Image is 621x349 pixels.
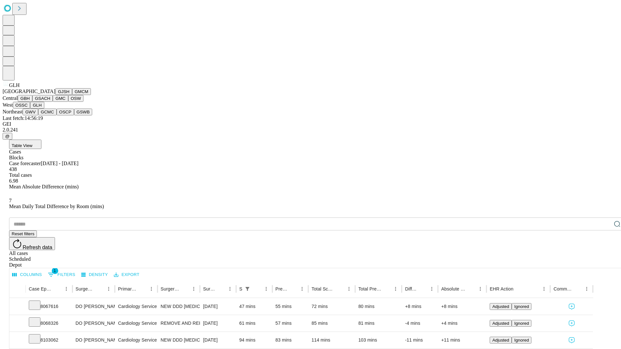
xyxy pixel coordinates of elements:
div: Case Epic Id [29,286,52,291]
div: 55 mins [276,298,305,315]
span: @ [5,134,10,139]
div: DO [PERSON_NAME] [PERSON_NAME] Do [76,332,112,348]
button: OSCP [57,109,74,115]
span: Table View [12,143,32,148]
span: Mean Absolute Difference (mins) [9,184,79,189]
button: OSSC [13,102,30,109]
button: GSWB [74,109,93,115]
div: REMOVE AND REPLACE INTERNAL CARDIAC [MEDICAL_DATA], MULTIPEL LEAD [161,315,197,332]
div: 8067616 [29,298,69,315]
button: GMCM [72,88,91,95]
div: Surgery Name [161,286,180,291]
div: 2.0.241 [3,127,618,133]
span: Total cases [9,172,32,178]
div: [DATE] [203,298,233,315]
button: Expand [13,318,22,329]
button: GLH [30,102,44,109]
button: Reset filters [9,230,37,237]
button: Show filters [243,284,252,293]
div: [DATE] [203,315,233,332]
button: Expand [13,301,22,312]
button: @ [3,133,12,140]
span: Mean Daily Total Difference by Room (mins) [9,204,104,209]
span: GLH [9,82,20,88]
button: Refresh data [9,237,55,250]
div: 61 mins [239,315,269,332]
button: Menu [225,284,234,293]
div: Cardiology Service [118,315,154,332]
div: +8 mins [405,298,435,315]
div: 72 mins [311,298,352,315]
div: Comments [553,286,572,291]
button: Menu [427,284,436,293]
div: NEW DDD [MEDICAL_DATA] GENERATOR ONLY [161,298,197,315]
button: Menu [298,284,307,293]
span: Refresh data [23,245,52,250]
div: 114 mins [311,332,352,348]
button: Density [80,270,110,280]
button: Menu [476,284,485,293]
button: Sort [514,284,523,293]
div: 94 mins [239,332,269,348]
button: Sort [216,284,225,293]
button: Adjusted [490,320,512,327]
div: Surgery Date [203,286,216,291]
div: 1 active filter [243,284,252,293]
div: NEW DDD [MEDICAL_DATA] IMPLANT [161,332,197,348]
span: Adjusted [492,338,509,343]
div: GEI [3,121,618,127]
div: 80 mins [358,298,399,315]
div: Absolute Difference [441,286,466,291]
div: Predicted In Room Duration [276,286,288,291]
span: Last fetch: 14:56:19 [3,115,43,121]
span: Adjusted [492,321,509,326]
div: 57 mins [276,315,305,332]
button: Sort [335,284,344,293]
button: GSACH [32,95,53,102]
div: Total Scheduled Duration [311,286,335,291]
span: Case forecaster [9,161,41,166]
button: Adjusted [490,337,512,344]
button: Ignored [512,320,531,327]
button: Sort [467,284,476,293]
button: GJSH [55,88,72,95]
span: [DATE] - [DATE] [41,161,78,166]
div: DO [PERSON_NAME] [PERSON_NAME] Do [76,298,112,315]
button: Sort [253,284,262,293]
div: [DATE] [203,332,233,348]
button: Sort [180,284,189,293]
div: Primary Service [118,286,137,291]
span: 1 [52,268,58,274]
div: +8 mins [441,298,483,315]
button: Expand [13,335,22,346]
span: Reset filters [12,231,34,236]
span: 6.98 [9,178,18,184]
button: GCMC [38,109,57,115]
button: Ignored [512,303,531,310]
div: -11 mins [405,332,435,348]
div: 83 mins [276,332,305,348]
button: Sort [289,284,298,293]
div: Surgeon Name [76,286,94,291]
button: Sort [95,284,104,293]
button: Menu [539,284,549,293]
button: Menu [147,284,156,293]
button: Show filters [46,270,77,280]
span: 438 [9,166,17,172]
div: EHR Action [490,286,513,291]
button: Menu [262,284,271,293]
button: Menu [104,284,113,293]
span: Central [3,95,18,101]
button: GBH [18,95,32,102]
div: 8103062 [29,332,69,348]
button: Sort [138,284,147,293]
div: Difference [405,286,418,291]
button: GWV [23,109,38,115]
span: [GEOGRAPHIC_DATA] [3,89,55,94]
button: Sort [573,284,582,293]
span: 7 [9,198,12,203]
div: 85 mins [311,315,352,332]
button: GMC [53,95,68,102]
button: Adjusted [490,303,512,310]
button: Menu [62,284,71,293]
